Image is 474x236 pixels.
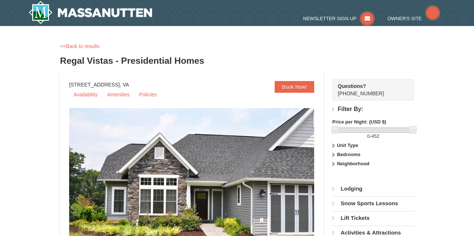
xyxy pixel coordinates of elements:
a: Owner's Site [388,16,440,21]
img: Massanutten Resort Logo [29,1,152,24]
a: Newsletter Sign Up [303,16,375,21]
strong: Unit Type [337,143,358,148]
a: Amenities [103,89,134,100]
strong: Price per Night: (USD $) [332,119,386,125]
label: - [332,133,414,140]
a: Massanutten Resort [29,1,152,24]
strong: Questions? [338,83,366,89]
span: 452 [371,133,379,139]
strong: Neighborhood [337,161,369,166]
a: Availability [69,89,102,100]
a: Lodging [332,182,414,196]
a: Book Now! [275,81,314,93]
a: Policies [135,89,161,100]
span: 0 [367,133,370,139]
span: Newsletter Sign Up [303,16,357,21]
h3: Regal Vistas - Presidential Homes [60,54,414,68]
a: <<Back to results [60,43,99,49]
a: Snow Sports Lessons [332,196,414,210]
span: [PHONE_NUMBER] [338,82,401,96]
strong: Bedrooms [337,152,360,157]
h4: Filter By: [332,106,414,113]
a: Lift Tickets [332,211,414,225]
span: Owner's Site [388,16,422,21]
